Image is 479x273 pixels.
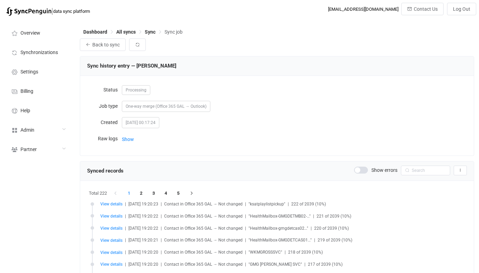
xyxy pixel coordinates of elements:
span: Dashboard [83,29,107,35]
img: syncpenguin.svg [6,7,51,16]
span: data sync platform [53,9,90,14]
a: |data sync platform [6,6,90,16]
span: Partner [20,147,37,152]
input: Search [401,166,450,175]
span: Back to sync [92,42,120,47]
span: Show errors [371,168,397,173]
a: Billing [3,81,73,100]
a: Overview [3,23,73,42]
span: Overview [20,30,40,36]
a: Help [3,100,73,120]
div: [EMAIL_ADDRESS][DOMAIN_NAME] [328,7,398,12]
span: Billing [20,89,33,94]
div: Breadcrumb [83,29,183,34]
button: Back to sync [80,38,126,51]
span: | [51,6,53,16]
span: Contact Us [414,6,438,12]
a: Synchronizations [3,42,73,62]
span: Sync [145,29,156,35]
a: Settings [3,62,73,81]
span: Synced records [87,168,124,174]
span: Synchronizations [20,50,58,55]
button: Contact Us [401,3,444,15]
span: Admin [20,127,34,133]
span: Help [20,108,30,114]
span: Sync job [165,29,183,35]
span: All syncs [116,29,136,35]
span: Settings [20,69,38,75]
span: Log Out [453,6,470,12]
button: Log Out [447,3,476,15]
